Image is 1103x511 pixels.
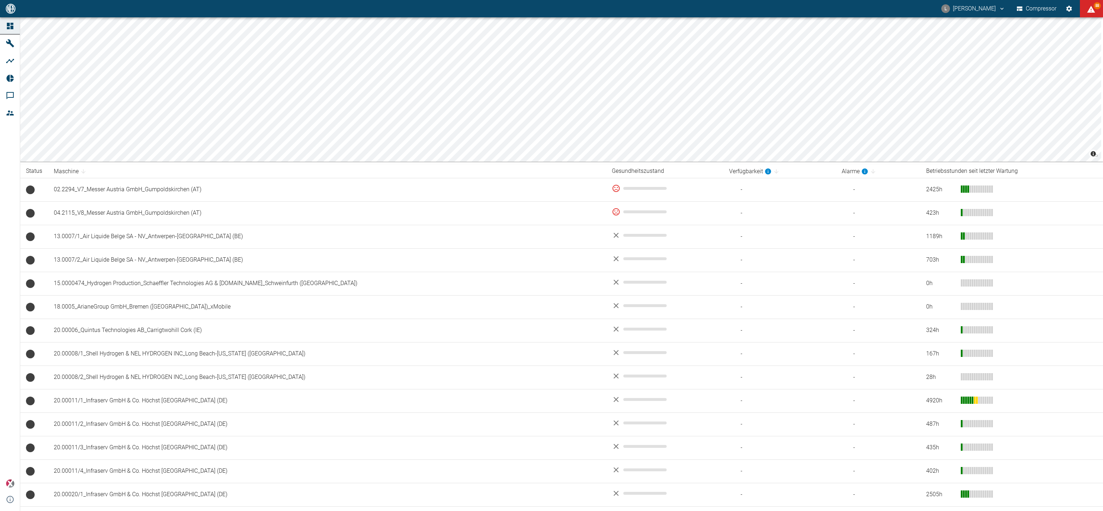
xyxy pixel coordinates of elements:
span: - [842,397,915,405]
span: - [729,420,830,428]
div: 4920 h [926,397,955,405]
span: - [729,467,830,475]
canvas: Map [20,17,1101,162]
span: - [842,350,915,358]
div: berechnet für die letzten 7 Tage [842,167,868,176]
span: - [729,490,830,499]
span: - [729,444,830,452]
span: - [842,467,915,475]
td: 20.00011/3_Infraserv GmbH & Co. Höchst [GEOGRAPHIC_DATA] (DE) [48,436,606,459]
button: luca.corigliano@neuman-esser.com [940,2,1006,15]
span: Keine Daten [26,256,35,265]
span: Keine Daten [26,444,35,452]
span: - [729,256,830,264]
button: Compressor [1015,2,1058,15]
div: No data [612,395,718,404]
span: Keine Daten [26,209,35,218]
td: 04.2115_V8_Messer Austria GmbH_Gumpoldskirchen (AT) [48,201,606,225]
td: 15.0000474_Hydrogen Production_Schaeffler Technologies AG & [DOMAIN_NAME]_Schweinfurth ([GEOGRAPH... [48,272,606,295]
span: - [842,185,915,194]
td: 18.0005_ArianeGroup GmbH_Bremen ([GEOGRAPHIC_DATA])_xMobile [48,295,606,319]
span: - [842,373,915,381]
div: 0 h [926,303,955,311]
span: Keine Daten [26,326,35,335]
div: 167 h [926,350,955,358]
span: - [842,490,915,499]
div: 0 % [612,184,718,193]
span: - [729,350,830,358]
span: - [729,279,830,288]
td: 20.00008/2_Shell Hydrogen & NEL HYDROGEN INC_Long Beach-[US_STATE] ([GEOGRAPHIC_DATA]) [48,366,606,389]
span: Keine Daten [26,420,35,429]
span: Keine Daten [26,303,35,311]
span: - [842,444,915,452]
span: Maschine [54,167,88,176]
td: 20.00008/1_Shell Hydrogen & NEL HYDROGEN INC_Long Beach-[US_STATE] ([GEOGRAPHIC_DATA]) [48,342,606,366]
div: 423 h [926,209,955,217]
span: Keine Daten [26,185,35,194]
td: 02.2294_V7_Messer Austria GmbH_Gumpoldskirchen (AT) [48,178,606,201]
span: Keine Daten [26,397,35,405]
div: No data [612,231,718,240]
div: 0 h [926,279,955,288]
div: No data [612,489,718,498]
td: 13.0007/1_Air Liquide Belge SA - NV_Antwerpen-[GEOGRAPHIC_DATA] (BE) [48,225,606,248]
span: - [729,185,830,194]
th: Betriebsstunden seit letzter Wartung [920,165,1103,178]
img: Xplore Logo [6,479,14,488]
span: - [729,373,830,381]
div: No data [612,442,718,451]
td: 20.00020/1_Infraserv GmbH & Co. Höchst [GEOGRAPHIC_DATA] (DE) [48,483,606,506]
div: 435 h [926,444,955,452]
span: - [842,256,915,264]
div: 487 h [926,420,955,428]
div: 2425 h [926,185,955,194]
span: - [842,279,915,288]
div: No data [612,419,718,427]
div: berechnet für die letzten 7 Tage [729,167,772,176]
div: No data [612,466,718,474]
div: L [941,4,950,13]
div: 0 % [612,208,718,216]
span: - [842,303,915,311]
span: - [842,420,915,428]
span: - [842,326,915,335]
span: Keine Daten [26,279,35,288]
span: Keine Daten [26,373,35,382]
td: 20.00011/4_Infraserv GmbH & Co. Höchst [GEOGRAPHIC_DATA] (DE) [48,459,606,483]
span: Keine Daten [26,350,35,358]
div: No data [612,254,718,263]
span: - [842,232,915,241]
div: 402 h [926,467,955,475]
div: No data [612,372,718,380]
div: 2505 h [926,490,955,499]
span: - [729,232,830,241]
div: 324 h [926,326,955,335]
div: 1189 h [926,232,955,241]
span: Keine Daten [26,490,35,499]
span: - [729,326,830,335]
span: Keine Daten [26,232,35,241]
td: 13.0007/2_Air Liquide Belge SA - NV_Antwerpen-[GEOGRAPHIC_DATA] (BE) [48,248,606,272]
span: - [842,209,915,217]
div: No data [612,348,718,357]
div: No data [612,325,718,333]
span: Keine Daten [26,467,35,476]
div: 28 h [926,373,955,381]
div: No data [612,301,718,310]
td: 20.00006_Quintus Technologies AB_Carrigtwohill Cork (IE) [48,319,606,342]
th: Gesundheitszustand [606,165,724,178]
td: 20.00011/2_Infraserv GmbH & Co. Höchst [GEOGRAPHIC_DATA] (DE) [48,412,606,436]
span: 88 [1094,2,1101,9]
span: - [729,209,830,217]
div: 703 h [926,256,955,264]
div: No data [612,278,718,287]
td: 20.00011/1_Infraserv GmbH & Co. Höchst [GEOGRAPHIC_DATA] (DE) [48,389,606,412]
th: Status [20,165,48,178]
span: - [729,303,830,311]
img: logo [5,4,16,13]
button: Einstellungen [1063,2,1076,15]
span: - [729,397,830,405]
